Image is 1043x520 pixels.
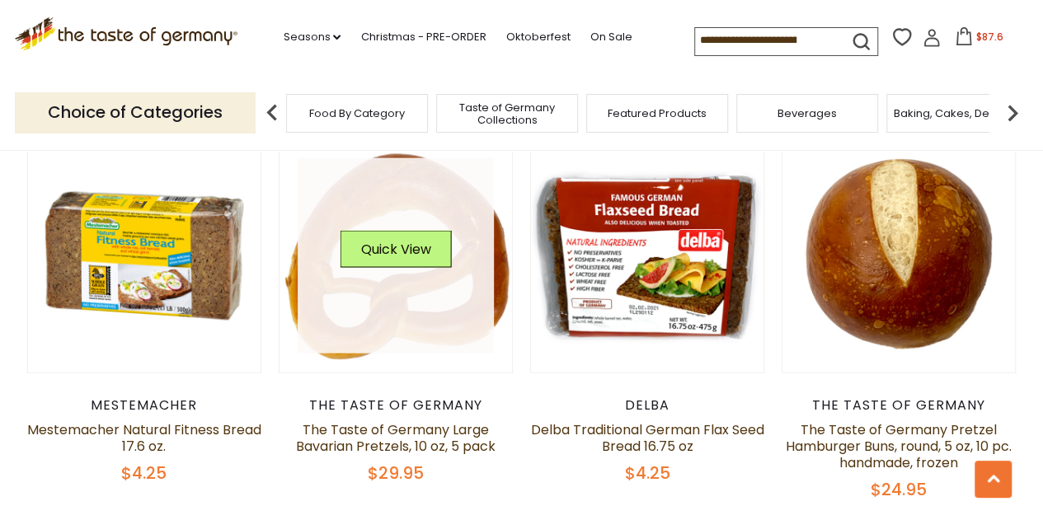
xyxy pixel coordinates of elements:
a: Taste of Germany Collections [441,101,573,126]
div: The Taste of Germany [279,397,514,414]
div: Mestemacher [27,397,262,414]
span: $4.25 [121,461,167,485]
img: The Taste of Germany Large Bavarian Pretzels, 10 oz, 5 pack [280,139,513,372]
span: $29.95 [368,461,424,485]
a: Featured Products [608,107,707,119]
button: $87.6 [944,27,1014,52]
span: $24.95 [871,478,927,501]
img: next arrow [996,96,1029,129]
img: previous arrow [256,96,289,129]
div: The Taste of Germany [782,397,1017,414]
div: Delba [530,397,765,414]
a: Oktoberfest [505,28,570,46]
img: The Taste of Germany Pretzel Hamburger Buns, round, 5 oz, 10 pc. handmade, frozen [782,139,1016,372]
a: The Taste of Germany Large Bavarian Pretzels, 10 oz, 5 pack [296,420,496,456]
img: Mestemacher Natural Fitness Bread 17.6 oz. [28,139,261,372]
a: Seasons [283,28,341,46]
a: Baking, Cakes, Desserts [894,107,1022,119]
a: Beverages [778,107,837,119]
a: The Taste of Germany Pretzel Hamburger Buns, round, 5 oz, 10 pc. handmade, frozen [786,420,1012,472]
span: $4.25 [625,461,670,485]
a: Mestemacher Natural Fitness Bread 17.6 oz. [27,420,261,456]
span: $87.6 [976,30,1003,44]
button: Quick View [340,231,451,268]
a: On Sale [590,28,632,46]
a: Food By Category [309,107,405,119]
a: Delba Traditional German Flax Seed Bread 16.75 oz [531,420,764,456]
img: Delba Traditional German Flax Seed Bread 16.75 oz [531,139,764,372]
a: Christmas - PRE-ORDER [360,28,486,46]
p: Choice of Categories [15,92,256,133]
